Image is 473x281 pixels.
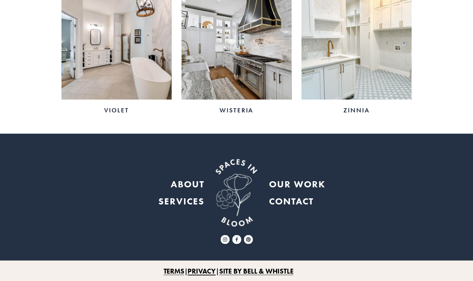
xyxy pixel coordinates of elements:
[61,106,172,115] h3: Violet
[269,175,325,193] a: OUR WORK
[181,106,292,115] h3: Wisteria
[269,193,314,210] a: CONTACT
[188,265,216,277] a: PRIVACY
[232,235,241,244] a: Facebook
[269,178,325,190] strong: OUR WORK
[158,195,204,207] strong: SERVICES
[188,266,216,275] span: PRIVACY
[219,265,294,277] a: SITE BY BELL & WHISTLE
[301,106,412,115] h3: Zinnia
[244,235,253,244] a: Pinterest
[269,195,314,207] strong: CONTACT
[220,235,230,244] a: Instagram
[171,175,204,193] a: ABOUT
[163,265,184,277] a: TERMS
[75,265,382,277] p: | |
[171,178,204,190] strong: ABOUT
[158,193,204,210] a: SERVICES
